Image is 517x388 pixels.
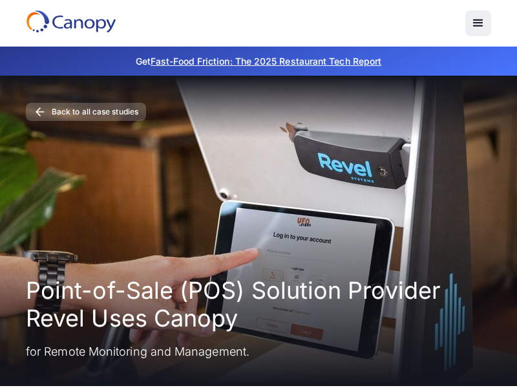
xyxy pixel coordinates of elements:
div: Back to all case studies [52,108,138,116]
a: Back to all case studies [26,103,146,121]
p: for Remote Monitoring and Management. [26,343,491,360]
div: menu [465,10,491,36]
h1: Point-of-Sale (POS) Solution Provider Revel Uses Canopy [26,277,491,332]
a: Fast-Food Friction: The 2025 Restaurant Tech Report [151,56,381,67]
